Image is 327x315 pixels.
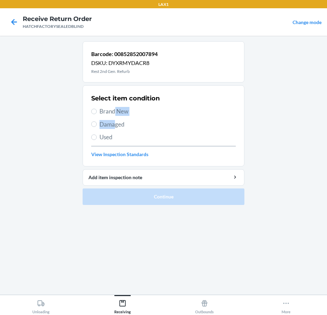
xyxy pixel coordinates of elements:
[99,133,236,142] span: Used
[88,174,239,181] div: Add item inspection note
[163,295,245,314] button: Outbounds
[99,107,236,116] span: Brand New
[91,109,97,114] input: Brand New
[293,19,321,25] a: Change mode
[158,1,169,8] p: LAX1
[91,134,97,140] input: Used
[83,169,244,186] button: Add item inspection note
[91,94,160,103] h2: Select item condition
[195,297,214,314] div: Outbounds
[83,188,244,205] button: Continue
[99,120,236,129] span: Damaged
[91,151,236,158] a: View Inspection Standards
[282,297,291,314] div: More
[91,50,158,58] p: Barcode: 00852852007894
[23,14,92,23] h4: Receive Return Order
[91,68,158,75] p: Rest 2nd Gen. Refurb
[114,297,131,314] div: Receiving
[82,295,164,314] button: Receiving
[32,297,50,314] div: Unloading
[23,23,92,30] div: HATCHFACTORYSEALEDBLIND
[91,59,158,67] p: DSKU: DYXRMYDACR8
[91,121,97,127] input: Damaged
